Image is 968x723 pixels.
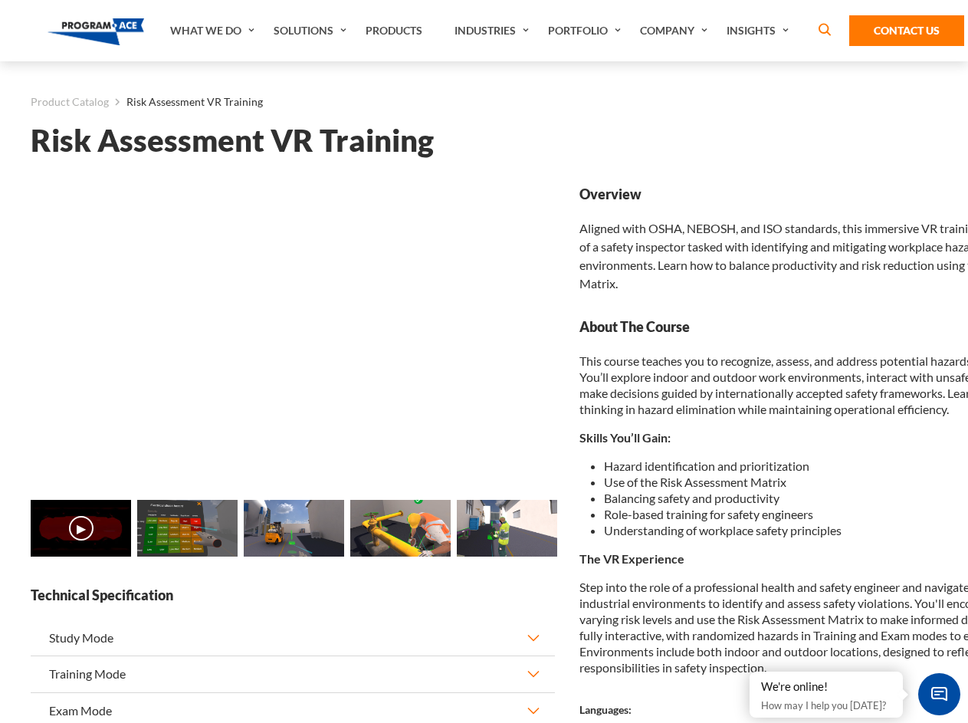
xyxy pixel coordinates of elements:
[31,185,555,480] iframe: Risk Assessment VR Training - Video 0
[48,18,145,45] img: Program-Ace
[849,15,964,46] a: Contact Us
[137,500,238,557] img: Risk Assessment VR Training - Preview 1
[350,500,451,557] img: Risk Assessment VR Training - Preview 3
[31,92,109,112] a: Product Catalog
[244,500,344,557] img: Risk Assessment VR Training - Preview 2
[31,620,555,656] button: Study Mode
[69,516,94,541] button: ▶
[31,656,555,692] button: Training Mode
[457,500,557,557] img: Risk Assessment VR Training - Preview 4
[579,703,632,716] strong: Languages:
[31,500,131,557] img: Risk Assessment VR Training - Video 0
[918,673,960,715] span: Chat Widget
[109,92,263,112] li: Risk Assessment VR Training
[761,679,891,695] div: We're online!
[31,586,555,605] strong: Technical Specification
[761,696,891,715] p: How may I help you [DATE]?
